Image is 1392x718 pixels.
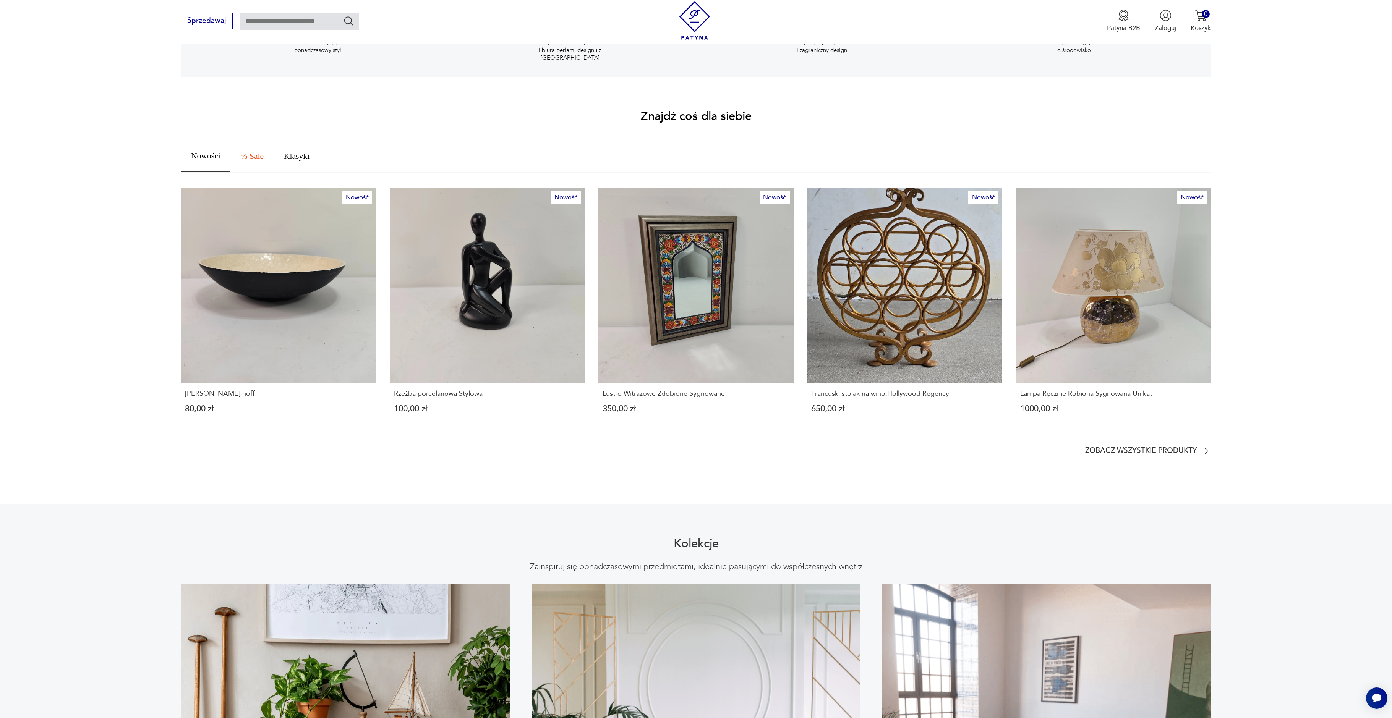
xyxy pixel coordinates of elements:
[390,188,585,431] a: NowośćRzeźba porcelanowa StylowaRzeźba porcelanowa Stylowa100,00 zł
[674,538,719,549] h2: Kolekcje
[394,390,581,398] p: Rzeźba porcelanowa Stylowa
[530,561,862,572] p: Zainspiruj się ponadczasowymi przedmiotami, idealnie pasującymi do współczesnych wnętrz
[1155,24,1176,32] p: Zaloguj
[1107,10,1140,32] a: Ikona medaluPatyna B2B
[1020,390,1207,398] p: Lampa Ręcznie Robiona Sygnowana Unikat
[181,18,233,24] a: Sprzedawaj
[811,405,998,413] p: 650,00 zł
[1155,10,1176,32] button: Zaloguj
[276,38,360,54] p: w których zaklęty jest ponadczasowy styl
[528,38,612,61] p: którzy urządzili swoje domy i biura perłami designu z [GEOGRAPHIC_DATA]
[1107,10,1140,32] button: Patyna B2B
[343,15,354,26] button: Szukaj
[394,405,581,413] p: 100,00 zł
[1191,24,1211,32] p: Koszyk
[181,188,376,431] a: NowośćMisa Sygnowana hoff[PERSON_NAME] hoff80,00 zł
[284,152,310,161] span: Klasyki
[807,188,1002,431] a: NowośćFrancuski stojak na wino,Hollywood RegencyFrancuski stojak na wino,Hollywood Regency650,00 zł
[1195,10,1207,21] img: Ikona koszyka
[1016,188,1211,431] a: NowośćLampa Ręcznie Robiona Sygnowana UnikatLampa Ręcznie Robiona Sygnowana Unikat1000,00 zł
[1032,38,1116,54] p: wybierając vintage, dbasz o środowisko
[603,390,789,398] p: Lustro Witrażowe Zdobione Sygnowane
[191,152,220,160] span: Nowości
[641,111,752,122] h2: Znajdź coś dla siebie
[1160,10,1172,21] img: Ikonka użytkownika
[676,1,714,40] img: Patyna - sklep z meblami i dekoracjami vintage
[1020,405,1207,413] p: 1000,00 zł
[811,390,998,398] p: Francuski stojak na wino,Hollywood Regency
[1107,24,1140,32] p: Patyna B2B
[185,390,372,398] p: [PERSON_NAME] hoff
[1366,687,1387,709] iframe: Smartsupp widget button
[185,405,372,413] p: 80,00 zł
[241,152,264,161] span: % Sale
[1191,10,1211,32] button: 0Koszyk
[1118,10,1129,21] img: Ikona medalu
[1085,446,1211,456] a: Zobacz wszystkie produkty
[603,405,789,413] p: 350,00 zł
[598,188,793,431] a: NowośćLustro Witrażowe Zdobione SygnowaneLustro Witrażowe Zdobione Sygnowane350,00 zł
[1085,448,1197,454] p: Zobacz wszystkie produkty
[1202,10,1210,18] div: 0
[181,13,233,29] button: Sprzedawaj
[780,38,864,54] p: odkrywaj topowy polski i zagraniczny design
